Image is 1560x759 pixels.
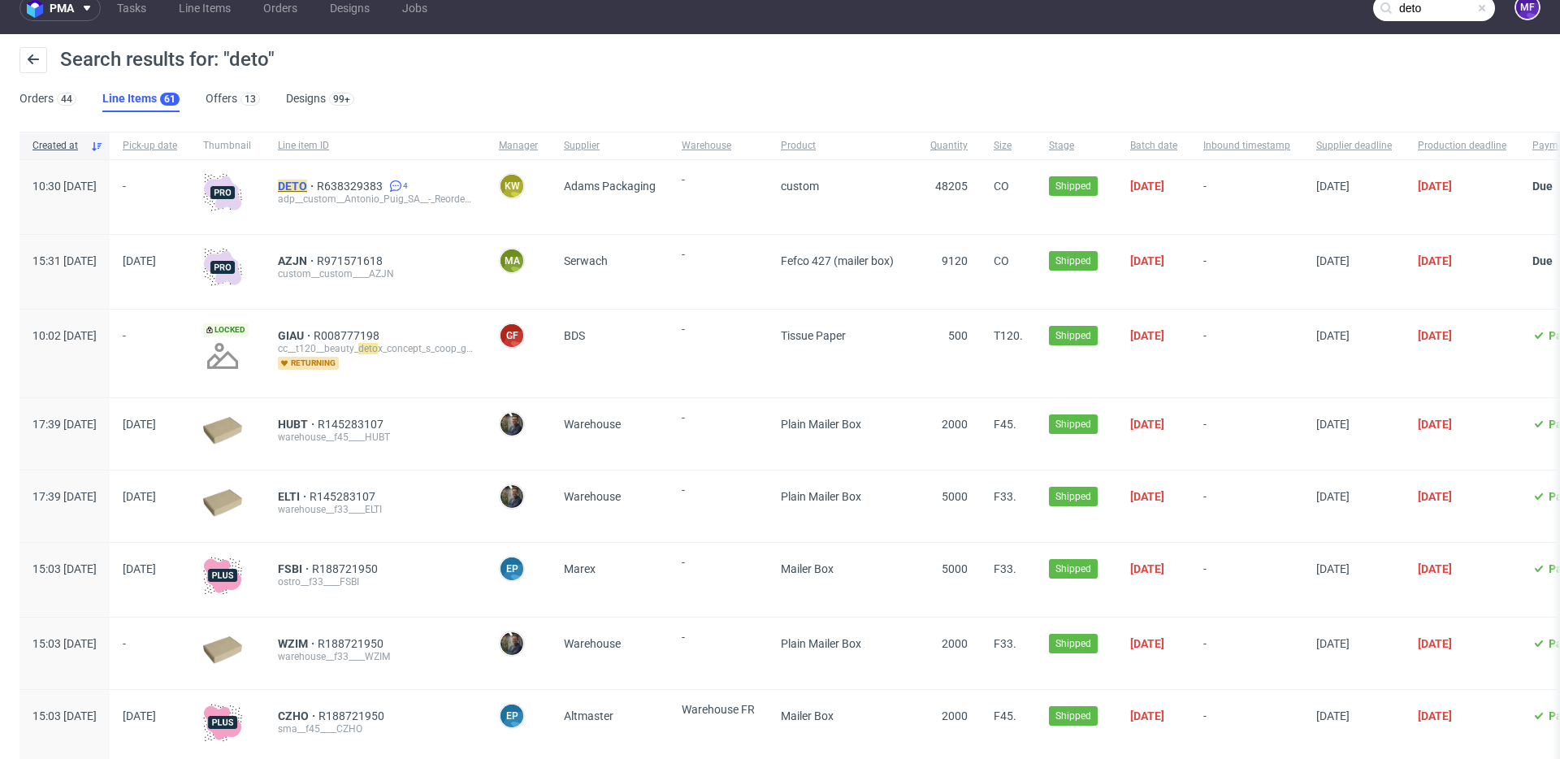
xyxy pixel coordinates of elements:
[318,709,388,722] a: R188721950
[942,637,968,650] span: 2000
[948,329,968,342] span: 500
[123,490,156,503] span: [DATE]
[32,490,97,503] span: 17:39 [DATE]
[1203,490,1290,523] span: -
[278,254,317,267] span: AZJN
[278,180,317,193] a: DETO
[102,86,180,112] a: Line Items61
[203,323,249,336] span: Locked
[500,705,523,727] figcaption: EP
[278,431,473,444] div: warehouse__f45____HUBT
[682,248,755,289] span: -
[123,329,177,378] span: -
[781,139,904,153] span: Product
[318,418,387,431] a: R145283107
[994,139,1023,153] span: Size
[1316,254,1350,267] span: [DATE]
[781,637,861,650] span: Plain Mailer Box
[278,342,473,355] div: cc__t120__beauty_ x_concept_s_coop_galega__GIAU
[682,411,755,450] span: -
[317,254,386,267] a: R971571618
[499,139,538,153] span: Manager
[1049,139,1104,153] span: Stage
[32,637,97,650] span: 15:03 [DATE]
[781,254,894,267] span: Fefco 427 (mailer box)
[245,93,256,105] div: 13
[564,562,596,575] span: Marex
[564,180,656,193] span: Adams Packaging
[32,139,84,153] span: Created at
[1055,636,1091,651] span: Shipped
[1316,139,1392,153] span: Supplier deadline
[278,418,318,431] span: HUBT
[278,329,314,342] a: GIAU
[278,637,318,650] span: WZIM
[203,248,242,287] img: pro-icon.017ec5509f39f3e742e3.png
[1130,418,1164,431] span: [DATE]
[1055,709,1091,723] span: Shipped
[164,93,175,105] div: 61
[203,703,242,742] img: plus-icon.676465ae8f3a83198b3f.png
[278,709,318,722] span: CZHO
[500,485,523,508] img: Maciej Sobola
[1055,179,1091,193] span: Shipped
[203,139,252,153] span: Thumbnail
[1418,254,1452,267] span: [DATE]
[682,323,755,378] span: -
[61,93,72,105] div: 44
[1316,562,1350,575] span: [DATE]
[682,484,755,523] span: -
[32,562,97,575] span: 15:03 [DATE]
[1130,637,1164,650] span: [DATE]
[682,631,755,670] span: -
[278,650,473,663] div: warehouse__f33____WZIM
[203,489,242,517] img: plain-eco.9b3ba858dad33fd82c36.png
[781,562,834,575] span: Mailer Box
[32,329,97,342] span: 10:02 [DATE]
[317,180,386,193] span: R638329383
[994,254,1009,267] span: CO
[930,139,968,153] span: Quantity
[564,254,608,267] span: Serwach
[123,709,156,722] span: [DATE]
[781,490,861,503] span: Plain Mailer Box
[682,556,755,597] span: -
[781,329,846,342] span: Tissue Paper
[32,254,97,267] span: 15:31 [DATE]
[564,139,656,153] span: Supplier
[942,562,968,575] span: 5000
[1203,254,1290,289] span: -
[1418,418,1452,431] span: [DATE]
[994,709,1016,722] span: F45.
[500,175,523,197] figcaption: KW
[32,709,97,722] span: 15:03 [DATE]
[1532,180,1553,193] span: Due
[1418,562,1452,575] span: [DATE]
[286,86,354,112] a: Designs99+
[1055,562,1091,576] span: Shipped
[682,703,755,716] span: Warehouse FR
[1130,709,1164,722] span: [DATE]
[1418,709,1452,722] span: [DATE]
[312,562,381,575] a: R188721950
[1203,180,1290,215] span: -
[500,557,523,580] figcaption: EP
[123,637,177,670] span: -
[1418,637,1452,650] span: [DATE]
[1316,490,1350,503] span: [DATE]
[1130,139,1177,153] span: Batch date
[942,254,968,267] span: 9120
[1055,254,1091,268] span: Shipped
[278,722,473,735] div: sma__f45____CZHO
[403,180,408,193] span: 4
[1203,418,1290,450] span: -
[1130,254,1164,267] span: [DATE]
[1418,139,1506,153] span: Production deadline
[1203,709,1290,744] span: -
[1130,180,1164,193] span: [DATE]
[500,324,523,347] figcaption: GF
[1130,562,1164,575] span: [DATE]
[278,503,473,516] div: warehouse__f33____ELTI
